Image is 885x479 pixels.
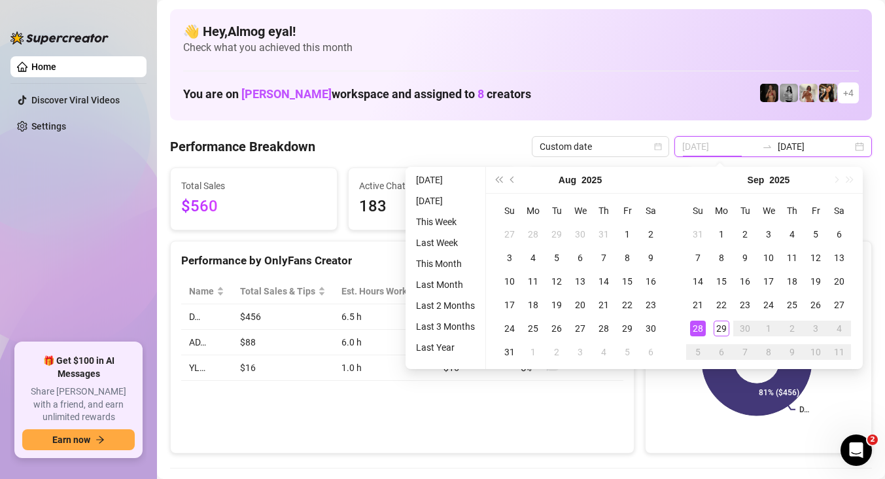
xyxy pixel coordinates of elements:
td: 2025-08-09 [639,246,663,270]
span: Custom date [540,137,661,156]
td: 2025-09-03 [757,222,780,246]
td: 2025-10-01 [757,317,780,340]
td: 2025-07-27 [498,222,521,246]
td: 2025-09-04 [780,222,804,246]
td: 6.5 h [334,304,436,330]
th: Mo [521,199,545,222]
img: logo-BBDzfeDw.svg [10,31,109,44]
td: 2025-09-02 [545,340,568,364]
div: 14 [596,274,612,289]
button: Choose a year [769,167,790,193]
span: Earn now [52,435,90,445]
div: 10 [502,274,517,289]
span: Active Chats [359,179,504,193]
h4: Performance Breakdown [170,137,315,156]
td: 2025-09-20 [827,270,851,293]
td: 2025-08-11 [521,270,545,293]
button: Choose a month [748,167,765,193]
div: 3 [502,250,517,266]
td: 2025-09-21 [686,293,710,317]
td: 2025-09-01 [710,222,733,246]
td: 2025-10-08 [757,340,780,364]
div: 27 [572,321,588,336]
div: Performance by OnlyFans Creator [181,252,623,270]
div: 13 [831,250,847,266]
td: 2025-08-13 [568,270,592,293]
div: 26 [808,297,824,313]
span: swap-right [762,141,772,152]
td: 2025-08-15 [616,270,639,293]
h1: You are on workspace and assigned to creators [183,87,531,101]
th: Su [498,199,521,222]
div: 25 [525,321,541,336]
td: 2025-07-29 [545,222,568,246]
div: 12 [549,274,564,289]
button: Choose a month [559,167,576,193]
div: 31 [596,226,612,242]
td: 2025-08-28 [592,317,616,340]
div: 27 [502,226,517,242]
td: 2025-07-28 [521,222,545,246]
div: 2 [737,226,753,242]
div: 7 [737,344,753,360]
input: End date [778,139,852,154]
div: 22 [714,297,729,313]
span: + 4 [843,86,854,100]
td: 2025-08-04 [521,246,545,270]
div: 24 [761,297,776,313]
td: 2025-09-01 [521,340,545,364]
th: Th [780,199,804,222]
td: 2025-10-03 [804,317,827,340]
button: Earn nowarrow-right [22,429,135,450]
div: 5 [619,344,635,360]
input: Start date [682,139,757,154]
div: 23 [643,297,659,313]
div: 29 [619,321,635,336]
div: 23 [737,297,753,313]
div: 15 [619,274,635,289]
a: Settings [31,121,66,132]
li: Last 3 Months [411,319,480,334]
div: 30 [572,226,588,242]
div: 1 [525,344,541,360]
th: We [757,199,780,222]
span: Share [PERSON_NAME] with a friend, and earn unlimited rewards [22,385,135,424]
div: 4 [596,344,612,360]
td: 2025-10-05 [686,340,710,364]
div: 14 [690,274,706,289]
td: 2025-09-07 [686,246,710,270]
div: 9 [784,344,800,360]
td: 2025-08-26 [545,317,568,340]
img: A [780,84,798,102]
td: 2025-08-24 [498,317,521,340]
div: 18 [784,274,800,289]
div: 6 [714,344,729,360]
td: 2025-09-24 [757,293,780,317]
div: 6 [831,226,847,242]
button: Last year (Control + left) [491,167,506,193]
td: 2025-08-18 [521,293,545,317]
td: 2025-09-22 [710,293,733,317]
div: 19 [808,274,824,289]
td: 2025-08-31 [686,222,710,246]
div: 3 [808,321,824,336]
td: 2025-09-16 [733,270,757,293]
div: 13 [572,274,588,289]
span: Total Sales [181,179,326,193]
div: Est. Hours Worked [341,284,417,298]
td: 2025-09-05 [616,340,639,364]
th: Sa [827,199,851,222]
div: 31 [690,226,706,242]
td: 6.0 h [334,330,436,355]
div: 15 [714,274,729,289]
td: 2025-09-30 [733,317,757,340]
td: 2025-08-25 [521,317,545,340]
div: 1 [761,321,776,336]
div: 26 [549,321,564,336]
span: [PERSON_NAME] [241,87,332,101]
div: 10 [808,344,824,360]
div: 11 [784,250,800,266]
td: 2025-08-21 [592,293,616,317]
td: 2025-08-03 [498,246,521,270]
div: 27 [831,297,847,313]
